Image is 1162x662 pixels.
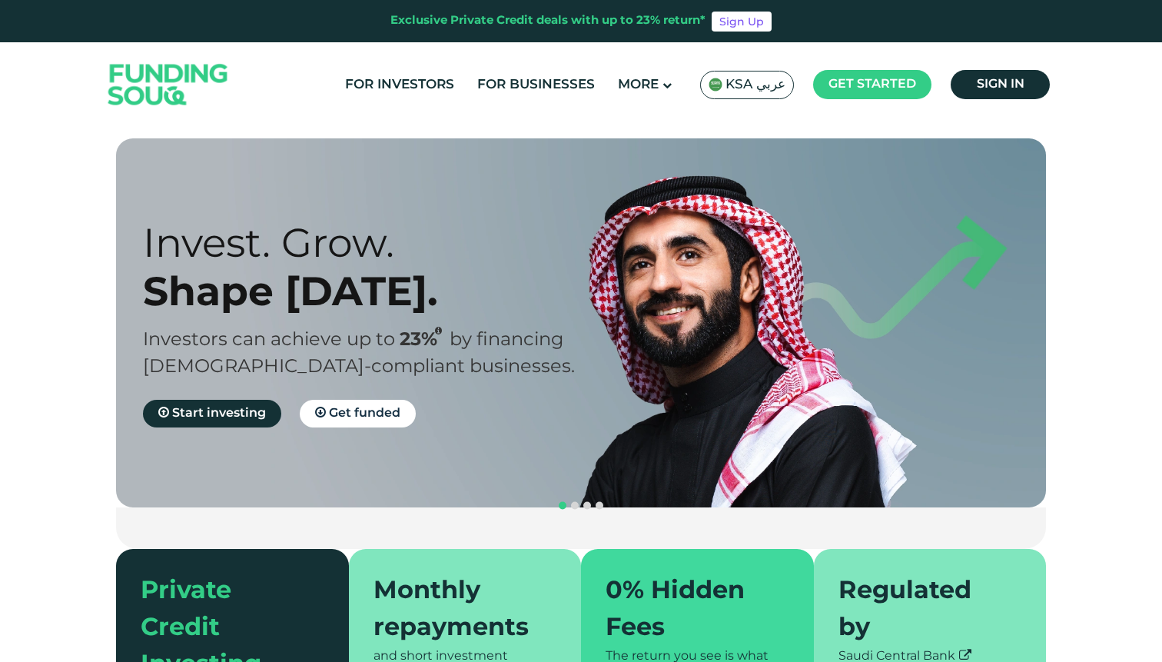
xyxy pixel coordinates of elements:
span: More [618,78,659,91]
a: For Investors [341,72,458,98]
span: Investors can achieve up to [143,331,395,349]
div: Invest. Grow. [143,218,608,267]
a: Get funded [300,400,416,427]
div: Monthly repayments [373,574,539,647]
a: Start investing [143,400,281,427]
div: 0% Hidden Fees [606,574,771,647]
span: Get funded [329,408,400,419]
span: KSA عربي [725,76,785,94]
a: For Businesses [473,72,599,98]
button: navigation [569,500,581,512]
img: SA Flag [709,78,722,91]
div: Exclusive Private Credit deals with up to 23% return* [390,12,705,30]
button: navigation [593,500,606,512]
div: Regulated by [838,574,1004,647]
span: 23% [400,331,450,349]
a: Sign Up [712,12,772,32]
a: Sign in [951,70,1050,99]
img: Logo [93,46,244,124]
span: Sign in [977,78,1024,90]
div: Shape [DATE]. [143,267,608,315]
button: navigation [556,500,569,512]
span: Start investing [172,408,266,419]
i: 23% IRR (expected) ~ 15% Net yield (expected) [435,327,442,335]
button: navigation [581,500,593,512]
span: Get started [828,78,916,90]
